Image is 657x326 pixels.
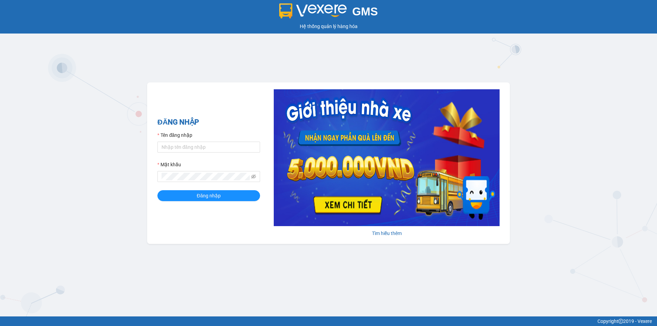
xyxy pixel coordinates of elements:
span: Đăng nhập [197,192,221,199]
div: Copyright 2019 - Vexere [5,317,652,325]
input: Tên đăng nhập [157,142,260,153]
label: Mật khẩu [157,161,181,168]
div: Tìm hiểu thêm [274,230,500,237]
img: logo 2 [279,3,347,18]
span: eye-invisible [251,174,256,179]
a: GMS [279,10,378,16]
img: banner-0 [274,89,500,226]
input: Mật khẩu [162,173,250,180]
h2: ĐĂNG NHẬP [157,117,260,128]
span: GMS [352,5,378,18]
label: Tên đăng nhập [157,131,192,139]
button: Đăng nhập [157,190,260,201]
div: Hệ thống quản lý hàng hóa [2,23,655,30]
span: copyright [618,319,623,324]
